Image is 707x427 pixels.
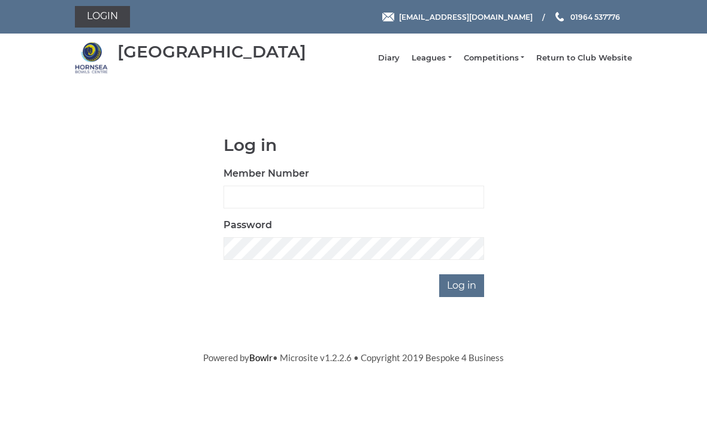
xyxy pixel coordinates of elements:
[378,53,400,63] a: Diary
[117,43,306,61] div: [GEOGRAPHIC_DATA]
[382,11,533,23] a: Email [EMAIL_ADDRESS][DOMAIN_NAME]
[75,6,130,28] a: Login
[399,12,533,21] span: [EMAIL_ADDRESS][DOMAIN_NAME]
[249,352,273,363] a: Bowlr
[555,12,564,22] img: Phone us
[223,218,272,232] label: Password
[382,13,394,22] img: Email
[536,53,632,63] a: Return to Club Website
[570,12,620,21] span: 01964 537776
[203,352,504,363] span: Powered by • Microsite v1.2.2.6 • Copyright 2019 Bespoke 4 Business
[223,136,484,155] h1: Log in
[75,41,108,74] img: Hornsea Bowls Centre
[412,53,451,63] a: Leagues
[223,166,309,181] label: Member Number
[554,11,620,23] a: Phone us 01964 537776
[439,274,484,297] input: Log in
[464,53,524,63] a: Competitions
